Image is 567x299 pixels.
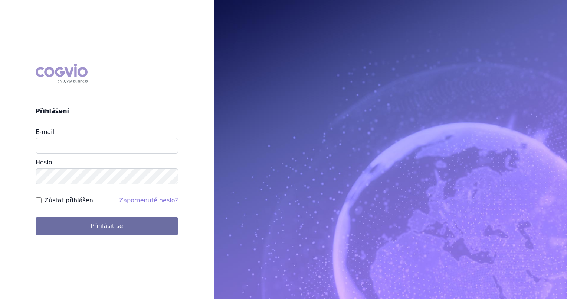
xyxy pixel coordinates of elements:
div: COGVIO [36,64,88,83]
label: Heslo [36,159,52,166]
button: Přihlásit se [36,217,178,235]
label: Zůstat přihlášen [45,196,93,205]
h2: Přihlášení [36,107,178,116]
a: Zapomenuté heslo? [119,197,178,204]
label: E-mail [36,128,54,135]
